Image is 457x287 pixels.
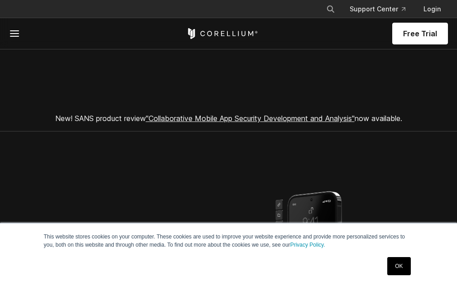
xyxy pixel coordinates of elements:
[387,257,410,275] a: OK
[55,114,402,123] span: New! SANS product review now available.
[403,28,437,39] span: Free Trial
[392,23,448,44] a: Free Trial
[186,28,258,39] a: Corellium Home
[416,1,448,17] a: Login
[322,1,339,17] button: Search
[44,233,414,249] p: This website stores cookies on your computer. These cookies are used to improve your website expe...
[146,114,355,123] a: "Collaborative Mobile App Security Development and Analysis"
[319,1,448,17] div: Navigation Menu
[342,1,413,17] a: Support Center
[290,242,325,248] a: Privacy Policy.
